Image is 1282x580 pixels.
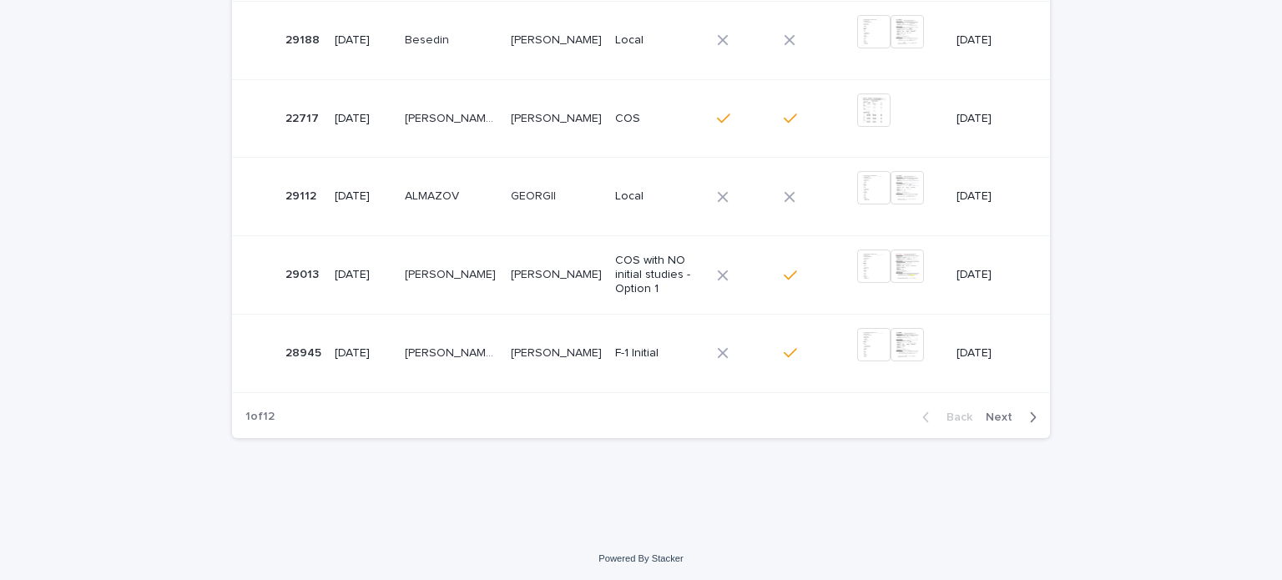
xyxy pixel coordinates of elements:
[956,112,1023,126] p: [DATE]
[232,79,1050,158] tr: 2271722717 [DATE][PERSON_NAME] [PERSON_NAME][PERSON_NAME] [PERSON_NAME] [PERSON_NAME][PERSON_NAME...
[615,346,704,361] p: F-1 Initial
[956,268,1023,282] p: [DATE]
[615,112,704,126] p: COS
[405,343,500,361] p: MATAMOROS LOPEZ
[936,411,972,423] span: Back
[956,189,1023,204] p: [DATE]
[232,236,1050,315] tr: 2901329013 [DATE][PERSON_NAME][PERSON_NAME] [PERSON_NAME][PERSON_NAME] COS with NO initial studie...
[335,189,391,204] p: [DATE]
[335,33,391,48] p: [DATE]
[615,189,704,204] p: Local
[956,33,1023,48] p: [DATE]
[511,108,605,126] p: [PERSON_NAME]
[511,343,605,361] p: [PERSON_NAME]
[511,186,559,204] p: GEORGII
[615,33,704,48] p: Local
[405,186,462,204] p: ALMAZOV
[335,346,391,361] p: [DATE]
[511,265,605,282] p: [PERSON_NAME]
[285,265,322,282] p: 29013
[232,158,1050,236] tr: 2911229112 [DATE]ALMAZOVALMAZOV GEORGIIGEORGII Local[DATE]
[405,30,452,48] p: Besedin
[285,108,322,126] p: 22717
[615,254,704,295] p: COS with NO initial studies - Option 1
[405,265,499,282] p: [PERSON_NAME]
[956,346,1023,361] p: [DATE]
[986,411,1022,423] span: Next
[232,396,288,437] p: 1 of 12
[285,343,325,361] p: 28945
[979,410,1050,425] button: Next
[335,268,391,282] p: [DATE]
[335,112,391,126] p: [DATE]
[232,1,1050,79] tr: 2918829188 [DATE]BesedinBesedin [PERSON_NAME][PERSON_NAME] Local[DATE]
[598,553,683,563] a: Powered By Stacker
[405,108,500,126] p: DE OLIVEIRA FIGUEIREDO
[285,186,320,204] p: 29112
[232,314,1050,392] tr: 2894528945 [DATE][PERSON_NAME] [PERSON_NAME][PERSON_NAME] [PERSON_NAME] [PERSON_NAME][PERSON_NAME...
[285,30,323,48] p: 29188
[909,410,979,425] button: Back
[511,30,605,48] p: Pavel Genadievich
